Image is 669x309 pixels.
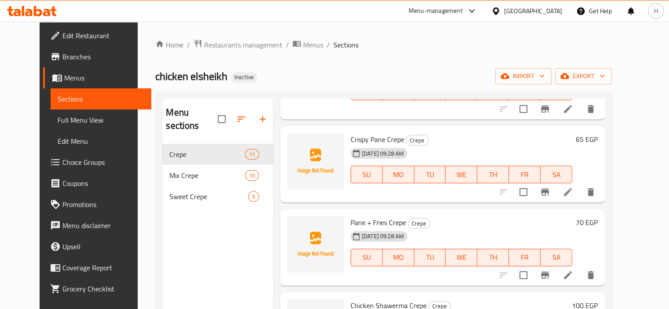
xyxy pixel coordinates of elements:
[408,218,430,229] span: Crepe
[43,278,151,299] a: Grocery Checklist
[351,249,383,266] button: SU
[43,46,151,67] a: Branches
[51,109,151,131] a: Full Menu View
[166,106,217,132] h2: Menu sections
[62,51,144,62] span: Branches
[534,265,556,286] button: Branch-specific-item
[418,251,442,264] span: TU
[169,170,245,181] span: Mix Crepe
[446,249,477,266] button: WE
[162,140,273,211] nav: Menu sections
[534,98,556,120] button: Branch-specific-item
[544,168,569,181] span: SA
[563,104,573,114] a: Edit menu item
[327,40,330,50] li: /
[481,168,505,181] span: TH
[62,284,144,294] span: Grocery Checklist
[541,249,572,266] button: SA
[43,257,151,278] a: Coverage Report
[162,186,273,207] div: Sweet Crepe5
[58,94,144,104] span: Sections
[162,165,273,186] div: Mix Crepe10
[477,166,509,183] button: TH
[43,67,151,88] a: Menus
[580,182,601,203] button: delete
[512,251,537,264] span: FR
[155,40,183,50] a: Home
[169,191,248,202] span: Sweet Crepe
[62,199,144,210] span: Promotions
[62,241,144,252] span: Upsell
[386,251,411,264] span: MO
[358,232,407,240] span: [DATE] 09:28 AM
[502,71,545,82] span: import
[386,168,411,181] span: MO
[62,157,144,167] span: Choice Groups
[43,194,151,215] a: Promotions
[43,173,151,194] a: Coupons
[544,251,569,264] span: SA
[654,6,658,16] span: H
[477,249,509,266] button: TH
[287,216,344,273] img: Pane + Fries Crepe
[418,168,442,181] span: TU
[155,66,227,86] span: chicken elsheikh
[509,249,541,266] button: FR
[58,136,144,146] span: Edit Menu
[43,25,151,46] a: Edit Restaurant
[51,131,151,152] a: Edit Menu
[62,262,144,273] span: Coverage Report
[248,191,259,202] div: items
[514,266,533,284] span: Select to update
[383,249,414,266] button: MO
[351,166,383,183] button: SU
[43,236,151,257] a: Upsell
[514,100,533,118] span: Select to update
[512,168,537,181] span: FR
[62,220,144,231] span: Menu disclaimer
[333,40,358,50] span: Sections
[245,150,259,159] span: 11
[406,135,428,145] span: Crepe
[155,39,612,51] nav: breadcrumb
[541,166,572,183] button: SA
[62,178,144,189] span: Coupons
[504,6,562,16] div: [GEOGRAPHIC_DATA]
[245,149,259,160] div: items
[351,216,406,229] span: Pane + Fries Crepe
[58,115,144,125] span: Full Menu View
[249,193,259,201] span: 5
[383,166,414,183] button: MO
[162,144,273,165] div: Crepe11
[414,249,446,266] button: TU
[355,251,379,264] span: SU
[414,166,446,183] button: TU
[409,6,463,16] div: Menu-management
[580,98,601,120] button: delete
[481,251,505,264] span: TH
[169,149,245,160] span: Crepe
[446,166,477,183] button: WE
[514,183,533,201] span: Select to update
[187,40,190,50] li: /
[495,68,552,84] button: import
[231,109,252,130] span: Sort sections
[62,30,144,41] span: Edit Restaurant
[287,133,344,189] img: Crispy Pane Crepe
[231,73,257,81] span: Inactive
[580,265,601,286] button: delete
[64,73,144,83] span: Menus
[534,182,556,203] button: Branch-specific-item
[449,251,474,264] span: WE
[562,71,605,82] span: export
[286,40,289,50] li: /
[555,68,612,84] button: export
[576,133,598,145] h6: 65 EGP
[51,88,151,109] a: Sections
[231,72,257,83] div: Inactive
[43,152,151,173] a: Choice Groups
